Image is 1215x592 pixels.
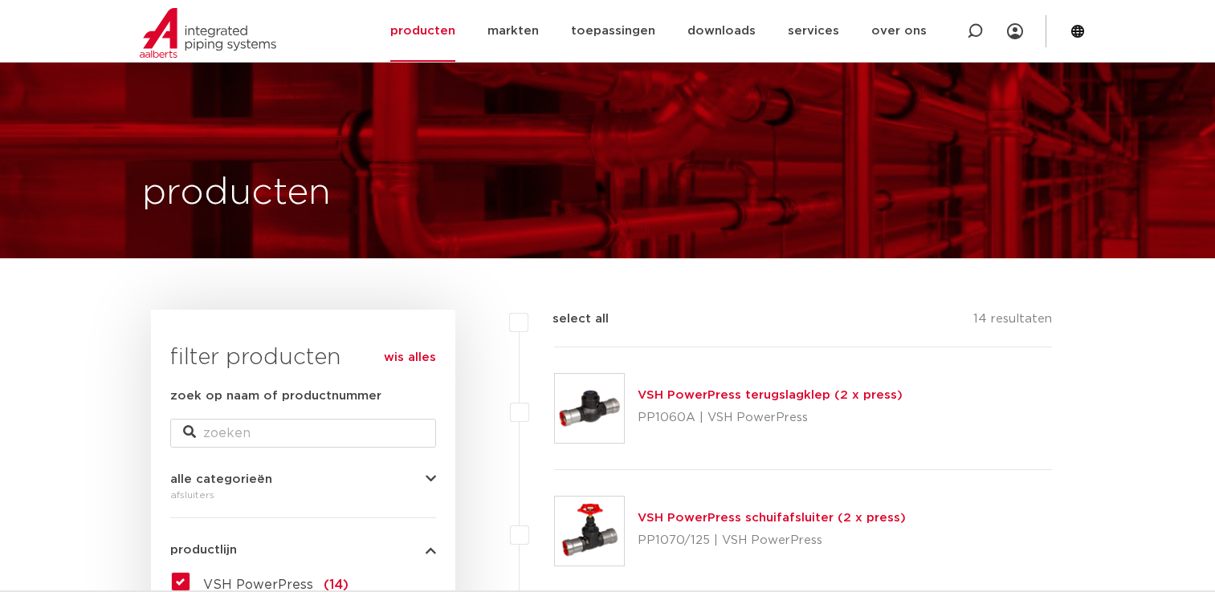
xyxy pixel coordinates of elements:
p: PP1060A | VSH PowerPress [638,405,903,431]
label: select all [528,310,609,329]
label: zoek op naam of productnummer [170,387,381,406]
div: afsluiters [170,485,436,505]
img: Thumbnail for VSH PowerPress schuifafsluiter (2 x press) [555,497,624,566]
button: productlijn [170,544,436,556]
input: zoeken [170,419,436,448]
p: 14 resultaten [973,310,1052,335]
span: VSH PowerPress [203,578,313,591]
a: VSH PowerPress schuifafsluiter (2 x press) [638,512,906,524]
span: (14) [324,578,349,591]
a: VSH PowerPress terugslagklep (2 x press) [638,389,903,401]
span: productlijn [170,544,237,556]
button: alle categorieën [170,473,436,485]
a: wis alles [384,348,436,367]
img: Thumbnail for VSH PowerPress terugslagklep (2 x press) [555,374,624,443]
span: alle categorieën [170,473,272,485]
p: PP1070/125 | VSH PowerPress [638,528,906,553]
h3: filter producten [170,342,436,374]
h1: producten [142,168,331,219]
